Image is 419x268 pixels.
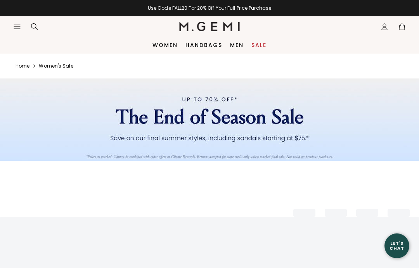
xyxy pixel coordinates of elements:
[384,241,409,251] div: Let's Chat
[16,63,29,69] a: Home
[185,42,222,48] a: Handbags
[179,22,240,31] img: M.Gemi
[230,42,244,48] a: Men
[152,42,178,48] a: Women
[251,42,267,48] a: Sale
[13,23,21,30] button: Open site menu
[39,63,73,69] a: Women's sale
